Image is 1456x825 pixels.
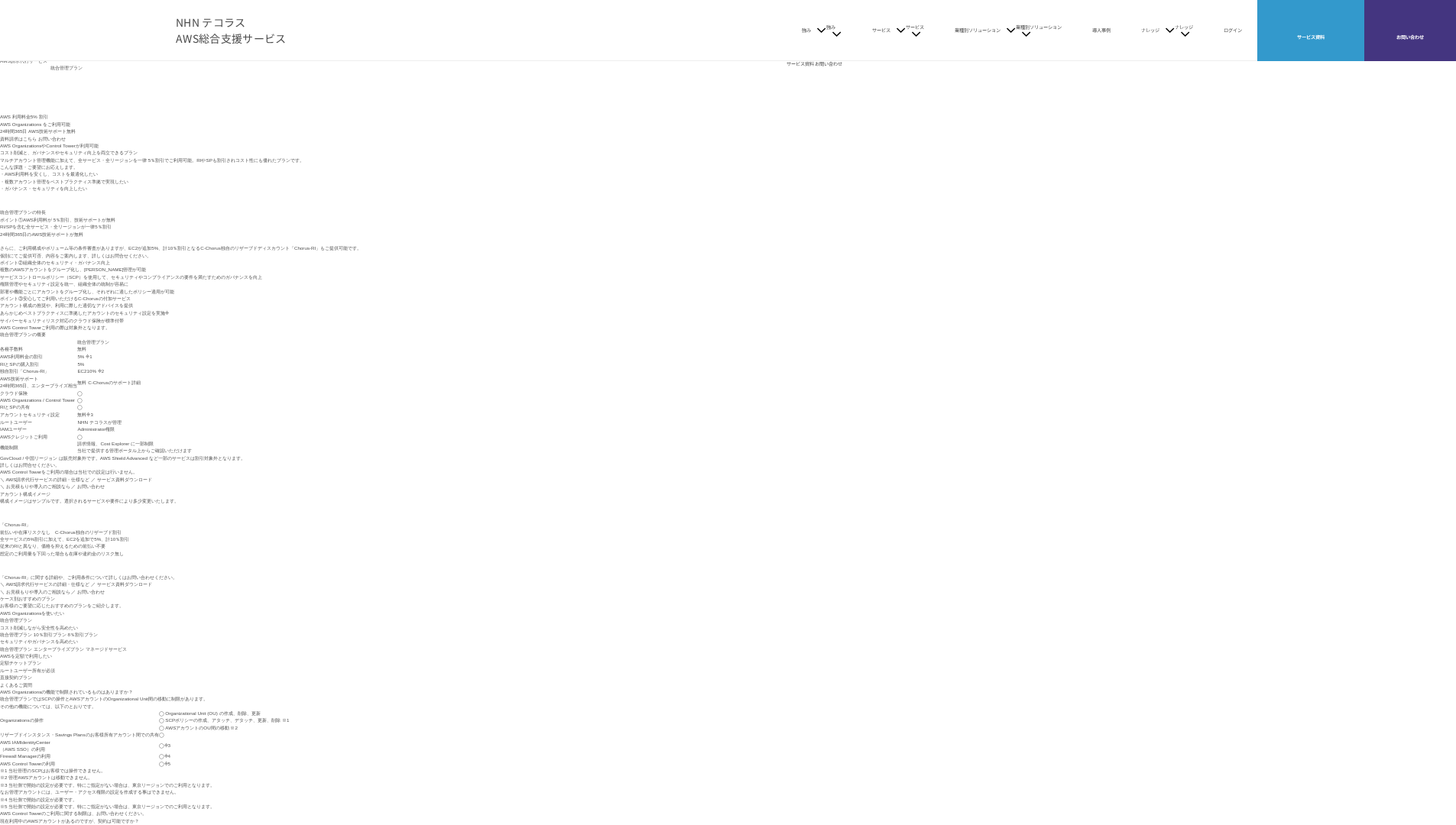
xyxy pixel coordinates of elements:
p: 強み [826,24,841,36]
p: 業種別ソリューション [955,27,1016,34]
a: お問い合わせ [815,60,842,67]
span: ガバナンス・セキュリティを向上したい [5,186,87,191]
td: NHN テコラスが管理 [77,419,192,425]
p: ナレッジ [1175,24,1193,36]
small: ※2 [98,369,104,374]
p: ナレッジ [1141,27,1175,34]
span: AWS利用料を安くし、コストを最適化したい [5,171,98,176]
span: NHN テコラス AWS総合支援サービス [176,15,287,47]
td: 無料 [77,411,192,419]
img: お問い合わせ [1398,11,1422,30]
span: 10% [87,368,97,374]
img: AWS総合支援サービス C-Chorus サービス資料 [1299,11,1323,30]
span: マネージドサービス [86,646,127,652]
span: サービス資料 [1257,34,1364,40]
span: 8％割引プラン [67,632,97,637]
td: Administrator権限 [77,425,192,432]
a: 導入事例 [1092,27,1111,34]
a: ログイン [1224,27,1242,34]
a: サービス資料 [786,60,814,67]
span: リスク無し [101,551,124,556]
span: 10％割引プラン [34,632,66,637]
img: AWS総合支援サービス C-Chorus [23,11,153,48]
th: 統合管理プラン [77,338,192,345]
p: 強み [802,27,826,34]
a: お問い合わせ [77,483,105,490]
a: サービス資料ダウンロード [97,476,152,483]
span: サービス資料ダウンロード [97,477,152,482]
span: サービス資料ダウンロード [97,581,152,587]
span: ◯ [77,397,83,403]
p: サービス [906,24,924,36]
td: ◯ [159,731,290,738]
td: ◯ Organizational Unit (OU) の作成、削除、更新 ◯ SCPポリシーの作成、アタッチ、デタッチ、更新、削除 ※1 ◯ AWSアカウントのOU間の移動 ※2 [159,710,290,731]
span: ◯ [77,404,83,409]
span: 5% [77,354,84,359]
small: ※ [165,311,169,315]
span: 前払い不要 [83,543,105,548]
a: C-Chorusのサポート詳細 [88,379,141,386]
span: お問い合わせ [77,484,105,489]
td: 請求情報、Cost Explorer に一部制限 当社で提供する管理ポータル上からご確認いただけます [77,440,192,455]
span: エンタープライズプラン [34,646,84,652]
em: 統合管理プラン [50,65,83,70]
td: ◯※3 [159,739,290,753]
td: ◯ [77,433,192,440]
span: 5% [77,361,84,367]
span: 無料 [77,380,86,385]
span: 5 [31,114,33,119]
a: お問い合わせ [38,135,66,142]
span: 10 [110,536,115,542]
small: ※3 [86,412,92,417]
span: 複数アカウント管理をベストプラクティス準拠で実現したい [5,179,128,184]
td: EC2 [77,367,192,375]
p: サービス [872,27,906,34]
span: お問い合わせ [77,589,105,594]
span: ◯ [77,390,83,396]
a: お問い合わせ [127,574,154,581]
td: ◯※5 [159,760,290,767]
td: 無料 [77,345,192,352]
p: 業種別ソリューション [1016,24,1062,36]
span: ％割引 [115,536,129,542]
small: ※1 [86,354,92,359]
strong: EC2が追加5%、計10％割引となるC-Chorus独自のリザーブドディスカウント「Chorus-RI」 [128,245,320,251]
a: AWS総合支援サービス C-ChorusNHN テコラスAWS総合支援サービス [23,11,287,48]
a: サービス資料ダウンロード [97,581,152,587]
span: お問い合わせ [1364,34,1456,40]
a: お問い合わせ [77,588,105,595]
td: ◯※4 [159,752,290,759]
